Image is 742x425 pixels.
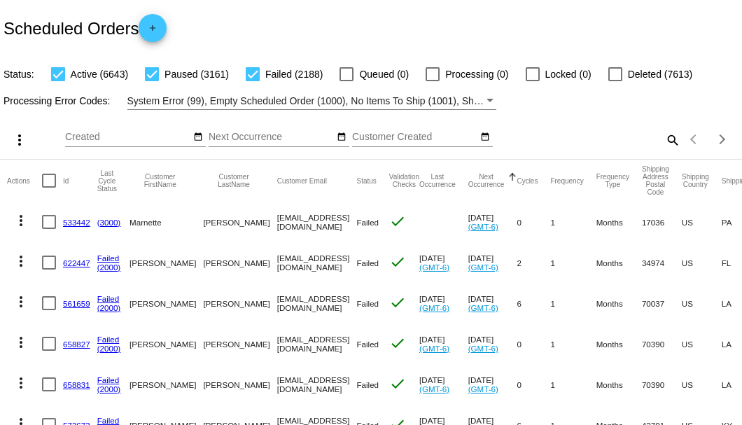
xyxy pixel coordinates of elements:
input: Next Occurrence [209,132,335,143]
mat-select: Filter by Processing Error Codes [127,92,497,110]
mat-cell: 70037 [642,283,682,323]
button: Previous page [680,125,708,153]
a: Failed [97,335,120,344]
mat-cell: [PERSON_NAME] [129,364,203,405]
mat-cell: [DATE] [468,242,517,283]
mat-icon: check [389,294,406,311]
button: Change sorting for ShippingCountry [682,173,709,188]
mat-cell: Marnette [129,202,203,242]
span: Failed [356,340,379,349]
mat-cell: Months [596,364,642,405]
span: Status: [3,69,34,80]
mat-icon: date_range [193,132,203,143]
a: (GMT-6) [419,263,449,272]
mat-cell: 17036 [642,202,682,242]
mat-cell: US [682,202,722,242]
a: (2000) [97,344,121,353]
mat-cell: 2 [517,242,550,283]
span: Active (6643) [71,66,128,83]
button: Change sorting for CustomerFirstName [129,173,190,188]
mat-icon: more_vert [13,375,29,391]
mat-cell: [DATE] [468,323,517,364]
button: Change sorting for LastProcessingCycleId [97,169,117,193]
mat-cell: [EMAIL_ADDRESS][DOMAIN_NAME] [277,364,357,405]
button: Change sorting for Id [63,176,69,185]
mat-icon: more_vert [13,293,29,310]
mat-cell: [DATE] [419,283,468,323]
span: Paused (3161) [164,66,229,83]
mat-icon: more_vert [13,334,29,351]
button: Change sorting for CustomerEmail [277,176,327,185]
span: Deleted (7613) [628,66,693,83]
a: 658831 [63,380,90,389]
button: Change sorting for NextOccurrenceUtc [468,173,505,188]
span: Queued (0) [359,66,409,83]
mat-icon: date_range [337,132,346,143]
mat-cell: US [682,323,722,364]
a: 561659 [63,299,90,308]
a: (GMT-6) [468,344,498,353]
mat-cell: [DATE] [419,323,468,364]
mat-cell: [PERSON_NAME] [203,323,276,364]
button: Change sorting for Cycles [517,176,538,185]
mat-cell: [PERSON_NAME] [203,364,276,405]
mat-icon: more_vert [13,212,29,229]
a: Failed [97,375,120,384]
button: Change sorting for LastOccurrenceUtc [419,173,456,188]
mat-cell: 1 [550,242,596,283]
mat-cell: [PERSON_NAME] [203,202,276,242]
mat-cell: US [682,364,722,405]
mat-cell: 70390 [642,364,682,405]
mat-cell: 1 [550,202,596,242]
span: Failed [356,380,379,389]
mat-cell: [DATE] [468,202,517,242]
mat-cell: [PERSON_NAME] [203,242,276,283]
button: Change sorting for Frequency [550,176,583,185]
a: (2000) [97,303,121,312]
span: Processing (0) [445,66,508,83]
span: Processing Error Codes: [3,95,111,106]
span: Locked (0) [545,66,591,83]
mat-icon: search [664,129,680,151]
mat-cell: 6 [517,283,550,323]
mat-cell: [PERSON_NAME] [129,323,203,364]
span: Failed [356,299,379,308]
h2: Scheduled Orders [3,14,167,42]
mat-cell: 0 [517,202,550,242]
mat-cell: [EMAIL_ADDRESS][DOMAIN_NAME] [277,242,357,283]
mat-cell: [EMAIL_ADDRESS][DOMAIN_NAME] [277,202,357,242]
mat-icon: more_vert [13,253,29,270]
span: Failed (2188) [265,66,323,83]
button: Change sorting for Status [356,176,376,185]
mat-cell: [EMAIL_ADDRESS][DOMAIN_NAME] [277,283,357,323]
mat-icon: add [144,23,161,40]
mat-cell: Months [596,323,642,364]
a: (2000) [97,263,121,272]
a: (GMT-6) [468,263,498,272]
input: Created [65,132,191,143]
mat-icon: check [389,335,406,351]
mat-cell: US [682,242,722,283]
mat-cell: 1 [550,283,596,323]
mat-icon: check [389,253,406,270]
button: Change sorting for FrequencyType [596,173,629,188]
button: Next page [708,125,736,153]
mat-cell: [DATE] [419,364,468,405]
a: (2000) [97,384,121,393]
mat-cell: Months [596,202,642,242]
a: (GMT-6) [468,303,498,312]
mat-cell: US [682,283,722,323]
mat-cell: Months [596,283,642,323]
a: (GMT-6) [468,384,498,393]
a: (GMT-6) [468,222,498,231]
mat-cell: Months [596,242,642,283]
a: Failed [97,294,120,303]
mat-cell: 34974 [642,242,682,283]
a: (GMT-6) [419,303,449,312]
mat-cell: 1 [550,364,596,405]
a: 533442 [63,218,90,227]
a: 658827 [63,340,90,349]
mat-cell: 0 [517,323,550,364]
mat-cell: [DATE] [419,242,468,283]
mat-cell: [PERSON_NAME] [129,242,203,283]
